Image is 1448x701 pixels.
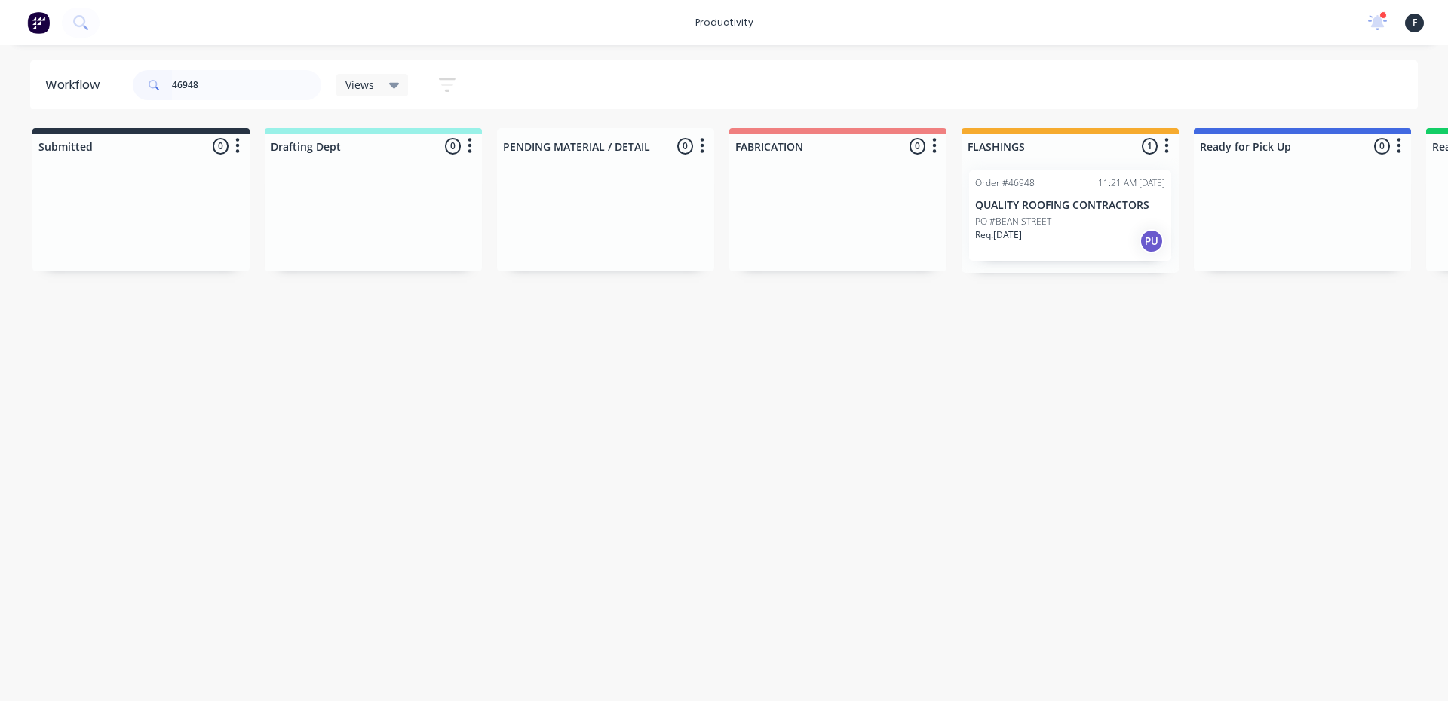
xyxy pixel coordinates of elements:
[172,70,321,100] input: Search for orders...
[45,76,107,94] div: Workflow
[975,228,1022,242] p: Req. [DATE]
[975,176,1035,190] div: Order #46948
[1413,16,1417,29] span: F
[975,215,1051,228] p: PO #BEAN STREET
[688,11,761,34] div: productivity
[1140,229,1164,253] div: PU
[345,77,374,93] span: Views
[969,170,1171,261] div: Order #4694811:21 AM [DATE]QUALITY ROOFING CONTRACTORSPO #BEAN STREETReq.[DATE]PU
[27,11,50,34] img: Factory
[1098,176,1165,190] div: 11:21 AM [DATE]
[975,199,1165,212] p: QUALITY ROOFING CONTRACTORS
